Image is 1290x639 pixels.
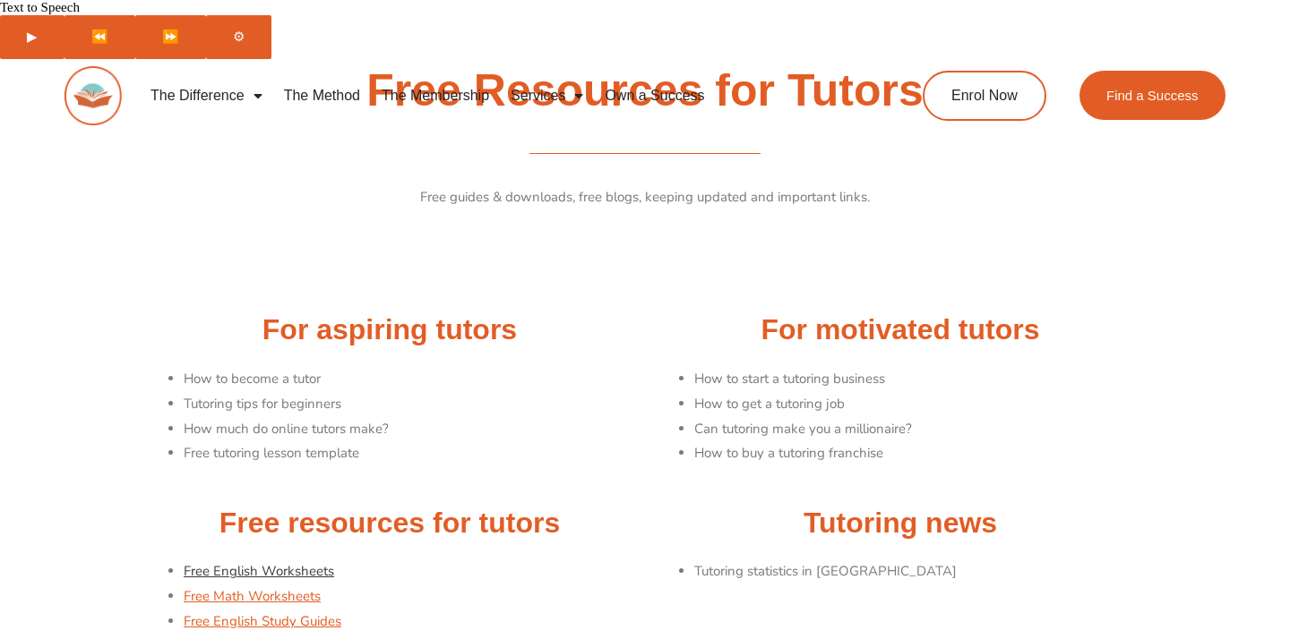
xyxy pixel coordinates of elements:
span: Find a Success [1106,89,1199,102]
li: Tutoring tips for beginners [184,392,636,417]
span: Enrol Now [951,89,1018,103]
h2: Tutoring news [654,505,1147,542]
a: Services [500,75,594,116]
h2: Free resources for tutors [143,505,636,542]
a: The Method [273,75,371,116]
a: Own a Success [594,75,715,116]
li: How to become a tutor [184,367,636,392]
a: Free Math Worksheets [184,587,321,605]
li: Can tutoring make you a millionaire? [694,417,1147,442]
nav: Menu [140,75,856,116]
li: Tutoring statistics in [GEOGRAPHIC_DATA] [694,559,1147,584]
a: Find a Success [1079,71,1225,120]
a: Enrol Now [923,71,1046,121]
a: The Difference [140,75,273,116]
a: The Membership [371,75,500,116]
li: Free tutoring lesson template [184,441,636,466]
a: Free English Study Guides [184,612,341,630]
li: How to buy a tutoring franchise [694,441,1147,466]
li: How to get a tutoring job [694,392,1147,417]
p: Free guides & downloads, free blogs, keeping updated and important links. [143,185,1147,210]
li: How much do online tutors make? [184,417,636,442]
h2: For motivated tutors [654,311,1147,349]
iframe: Chat Widget [983,437,1290,639]
li: How to start a tutoring business [694,367,1147,392]
a: Free English Worksheets [184,562,334,580]
h2: For aspiring tutors [143,311,636,349]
